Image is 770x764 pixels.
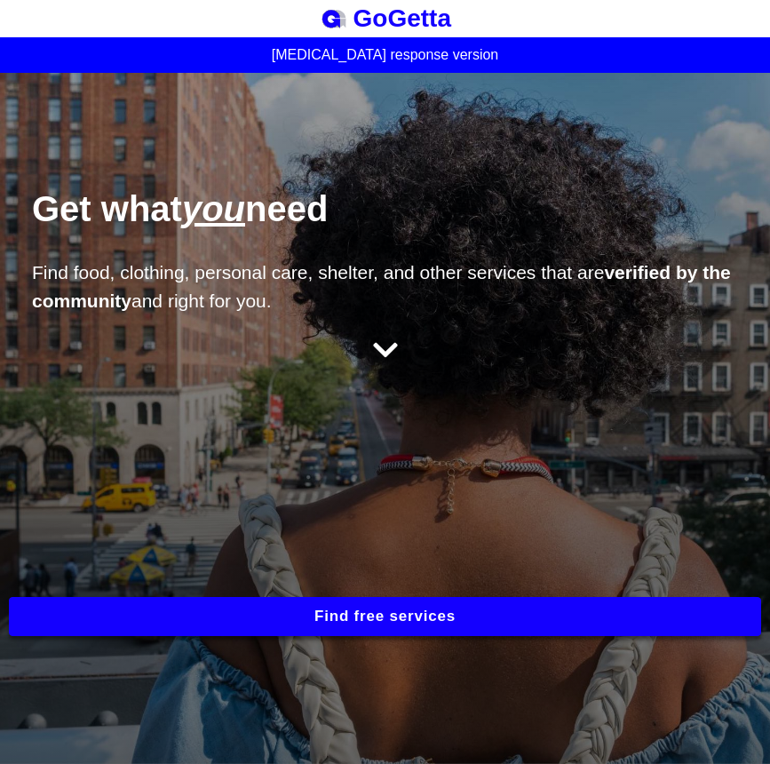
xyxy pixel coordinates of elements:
h1: Get what need [32,187,748,251]
p: Find food, clothing, personal care, shelter, and other services that are and right for you. [32,259,738,314]
strong: verified by the community [32,262,731,311]
span: you [182,189,245,228]
button: Find free services [9,597,761,636]
a: Find free services [9,609,761,624]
